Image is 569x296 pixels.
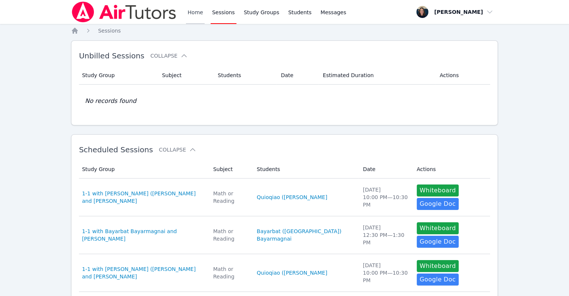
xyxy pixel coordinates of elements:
th: Study Group [79,160,209,178]
nav: Breadcrumb [71,27,498,34]
tr: 1-1 with [PERSON_NAME] ([PERSON_NAME] and [PERSON_NAME]Math or ReadingQuioqiao ([PERSON_NAME][DAT... [79,254,490,292]
button: Collapse [150,52,188,59]
div: [DATE] 12:30 PM — 1:30 PM [363,224,408,246]
th: Date [276,66,318,85]
td: No records found [79,85,490,118]
div: [DATE] 10:00 PM — 10:30 PM [363,262,408,284]
img: Air Tutors [71,1,177,22]
th: Students [252,160,358,178]
a: Quioqiao ([PERSON_NAME] [257,193,327,201]
a: 1-1 with Bayarbat Bayarmagnai and [PERSON_NAME] [82,228,204,242]
button: Collapse [159,146,196,153]
span: Scheduled Sessions [79,145,153,154]
th: Estimated Duration [318,66,435,85]
th: Study Group [79,66,157,85]
a: Google Doc [417,274,459,286]
span: Messages [321,9,346,16]
th: Date [358,160,412,178]
tr: 1-1 with Bayarbat Bayarmagnai and [PERSON_NAME]Math or ReadingBayarbat ([GEOGRAPHIC_DATA]) Bayarm... [79,216,490,254]
div: Math or Reading [213,190,248,205]
a: 1-1 with [PERSON_NAME] ([PERSON_NAME] and [PERSON_NAME] [82,265,204,280]
div: Math or Reading [213,228,248,242]
th: Students [213,66,276,85]
button: Whiteboard [417,260,459,272]
button: Whiteboard [417,222,459,234]
a: Sessions [98,27,121,34]
a: Quioqiao ([PERSON_NAME] [257,269,327,277]
a: Google Doc [417,236,459,248]
div: Math or Reading [213,265,248,280]
th: Actions [435,66,490,85]
span: Sessions [98,28,121,34]
button: Whiteboard [417,184,459,196]
th: Subject [209,160,253,178]
th: Subject [157,66,213,85]
a: 1-1 with [PERSON_NAME] ([PERSON_NAME] and [PERSON_NAME] [82,190,204,205]
a: Bayarbat ([GEOGRAPHIC_DATA]) Bayarmagnai [257,228,354,242]
a: Google Doc [417,198,459,210]
span: Unbilled Sessions [79,51,144,60]
div: [DATE] 10:00 PM — 10:30 PM [363,186,408,208]
tr: 1-1 with [PERSON_NAME] ([PERSON_NAME] and [PERSON_NAME]Math or ReadingQuioqiao ([PERSON_NAME][DAT... [79,178,490,216]
th: Actions [412,160,490,178]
